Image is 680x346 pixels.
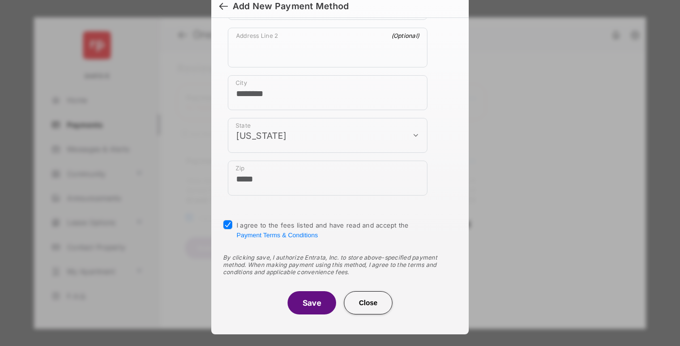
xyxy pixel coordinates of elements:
[228,161,427,196] div: payment_method_screening[postal_addresses][postalCode]
[228,75,427,110] div: payment_method_screening[postal_addresses][locality]
[228,118,427,153] div: payment_method_screening[postal_addresses][administrativeArea]
[288,291,336,314] button: Save
[223,254,457,276] div: By clicking save, I authorize Entrata, Inc. to store above-specified payment method. When making ...
[237,231,318,239] button: I agree to the fees listed and have read and accept the
[233,1,349,12] div: Add New Payment Method
[237,221,409,239] span: I agree to the fees listed and have read and accept the
[344,291,392,314] button: Close
[228,28,427,67] div: payment_method_screening[postal_addresses][addressLine2]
